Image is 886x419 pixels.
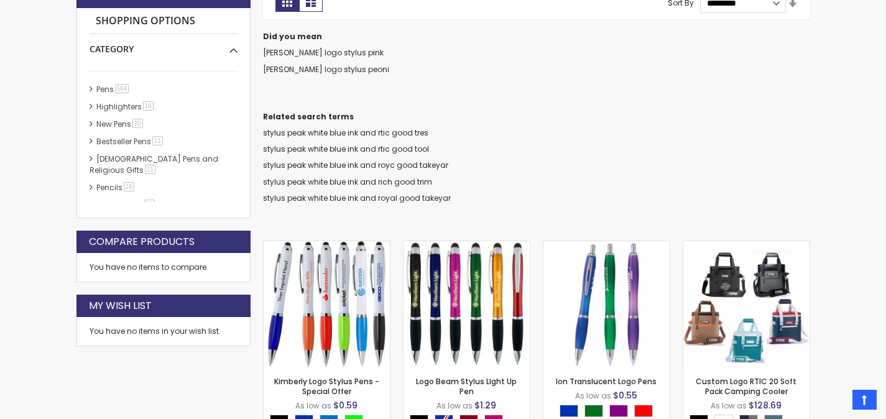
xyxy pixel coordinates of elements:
a: Logo Beam Stylus LIght Up Pen [404,241,530,251]
a: Custom Logo RTIC 20 Soft Pack Camping Cooler [683,241,810,251]
span: 564 [115,84,129,93]
div: Category [90,34,238,55]
a: Kimberly Logo Stylus Pens - Special Offer [274,376,379,397]
dt: Did you mean [263,32,810,42]
a: Kimberly Logo Stylus Pens - Special Offer [264,241,390,251]
strong: Shopping Options [90,8,238,35]
span: 11 [144,200,155,209]
a: [PERSON_NAME] logo stylus pink [263,47,384,58]
a: stylus peak white blue ink and royc good takeyar [263,160,448,170]
a: [PERSON_NAME] logo stylus peoni [263,64,389,75]
a: stylus peak white blue ink and rtic good tool [263,144,429,154]
span: $0.59 [333,399,358,412]
a: Ion Translusent Logo Pens [543,241,670,251]
div: You have no items to compare. [76,253,251,282]
dt: Related search terms [263,112,810,122]
a: Ion Translucent Logo Pens [556,376,657,387]
a: hp-featured11 [93,200,159,210]
span: 11 [152,136,163,145]
span: As low as [436,400,473,411]
img: Custom Logo RTIC 20 Soft Pack Camping Cooler [683,241,810,367]
strong: Compare Products [89,235,195,249]
span: 20 [132,119,143,128]
a: Pens564 [93,84,134,94]
img: Ion Translusent Logo Pens [543,241,670,367]
div: Blue [560,405,578,417]
a: stylus peak white blue ink and rtic good tres [263,127,428,138]
img: Logo Beam Stylus LIght Up Pen [404,241,530,367]
a: Logo Beam Stylus LIght Up Pen [416,376,517,397]
a: stylus peak white blue ink and royal good takeyar [263,193,451,203]
a: Bestseller Pens11 [93,136,167,147]
span: 21 [145,165,155,174]
span: As low as [575,390,611,401]
a: stylus peak white blue ink and rich good trim [263,177,432,187]
span: 19 [143,101,154,111]
span: $1.29 [474,399,496,412]
div: You have no items in your wish list. [90,326,238,336]
a: New Pens20 [93,119,147,129]
a: [DEMOGRAPHIC_DATA] Pens and Religious Gifts21 [90,154,218,175]
strong: My Wish List [89,299,152,313]
a: Highlighters19 [93,101,158,112]
a: Pencils16 [93,182,139,193]
img: Kimberly Logo Stylus Pens - Special Offer [264,241,390,367]
span: As low as [295,400,331,411]
div: Green [584,405,603,417]
span: 16 [124,182,134,191]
